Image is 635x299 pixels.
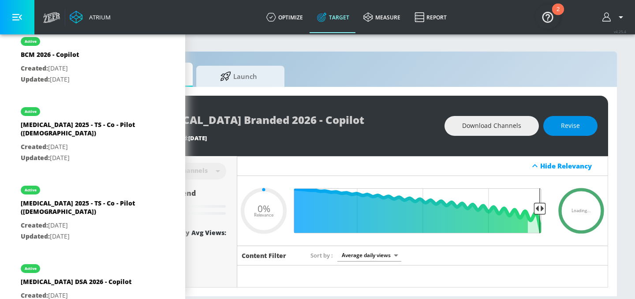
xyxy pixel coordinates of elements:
span: 0% [258,204,270,213]
div: Last Updated: [152,134,436,142]
button: Open Resource Center, 2 new notifications [535,4,560,29]
span: Launch [205,66,272,87]
h6: Content Filter [242,251,286,260]
p: [DATE] [21,74,79,85]
p: [DATE] [21,63,79,74]
div: Average daily views [337,249,401,261]
span: Created: [21,64,48,72]
span: Sort by [310,251,333,259]
div: active [25,266,37,271]
div: activeBCM 2026 - CopilotCreated:[DATE]Updated:[DATE] [14,28,171,91]
div: active[MEDICAL_DATA] 2025 - TS - Co - Pilot ([DEMOGRAPHIC_DATA])Created:[DATE]Updated:[DATE] [14,98,171,170]
a: Report [407,1,454,33]
button: Download Channels [444,116,539,136]
span: v 4.25.4 [614,29,626,34]
div: [MEDICAL_DATA] 2025 - TS - Co - Pilot ([DEMOGRAPHIC_DATA]) [21,199,144,220]
p: [DATE] [21,142,144,153]
div: Atrium [86,13,111,21]
div: active [25,39,37,44]
div: 2 [557,9,560,21]
span: Loading... [571,209,591,213]
div: Hide Relevancy [540,161,603,170]
p: [DATE] [21,220,144,231]
span: Created: [21,142,48,151]
div: [MEDICAL_DATA] 2025 - TS - Co - Pilot ([DEMOGRAPHIC_DATA]) [21,120,144,142]
div: Daily Avg Views: [173,228,226,237]
div: Channels [174,167,212,174]
div: active [25,109,37,114]
div: active[MEDICAL_DATA] 2025 - TS - Co - Pilot ([DEMOGRAPHIC_DATA])Created:[DATE]Updated:[DATE] [14,177,171,248]
span: Created: [21,221,48,229]
div: Hide Relevancy [237,156,608,176]
p: [DATE] [21,153,144,164]
div: BCM 2026 - Copilot [21,50,79,63]
span: Relevance [254,213,273,217]
a: Target [310,1,356,33]
span: Updated: [21,232,50,240]
a: optimize [259,1,310,33]
span: Revise [561,120,580,131]
span: Download Channels [462,120,521,131]
span: Updated: [21,75,50,83]
input: Final Threshold [299,188,546,233]
div: [MEDICAL_DATA] DSA 2026 - Copilot [21,277,131,290]
span: Updated: [21,153,50,162]
button: Revise [543,116,598,136]
a: measure [356,1,407,33]
a: Atrium [70,11,111,24]
div: active [25,188,37,192]
p: [DATE] [21,231,144,242]
span: [DATE] [188,134,207,142]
